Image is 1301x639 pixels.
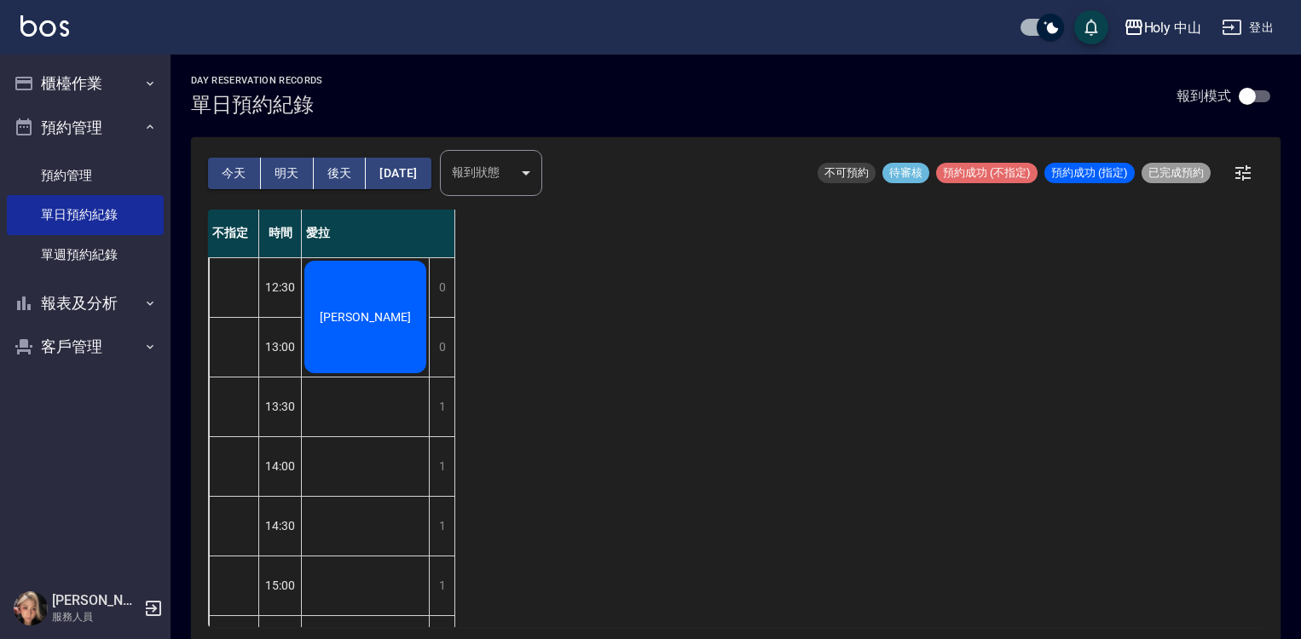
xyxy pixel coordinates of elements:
[7,156,164,195] a: 預約管理
[1142,165,1211,181] span: 已完成預約
[261,158,314,189] button: 明天
[316,310,414,324] span: [PERSON_NAME]
[52,609,139,625] p: 服務人員
[429,497,454,556] div: 1
[7,235,164,274] a: 單週預約紀錄
[7,106,164,150] button: 預約管理
[7,61,164,106] button: 櫃檯作業
[191,93,323,117] h3: 單日預約紀錄
[259,317,302,377] div: 13:00
[882,165,929,181] span: 待審核
[14,591,48,625] img: Person
[191,75,323,86] h2: day Reservation records
[429,556,454,615] div: 1
[20,15,69,37] img: Logo
[259,377,302,436] div: 13:30
[936,165,1038,181] span: 預約成功 (不指定)
[1117,10,1209,45] button: Holy 中山
[302,210,455,257] div: 愛拉
[7,281,164,325] button: 報表及分析
[429,258,454,317] div: 0
[7,325,164,369] button: 客戶管理
[52,592,139,609] h5: [PERSON_NAME]
[259,436,302,496] div: 14:00
[208,210,259,257] div: 不指定
[208,158,261,189] button: 今天
[259,257,302,317] div: 12:30
[259,210,302,257] div: 時間
[7,195,164,234] a: 單日預約紀錄
[1074,10,1108,44] button: save
[818,165,876,181] span: 不可預約
[1044,165,1135,181] span: 預約成功 (指定)
[1144,17,1202,38] div: Holy 中山
[259,556,302,615] div: 15:00
[429,377,454,436] div: 1
[1177,87,1231,105] p: 報到模式
[366,158,431,189] button: [DATE]
[429,318,454,377] div: 0
[314,158,367,189] button: 後天
[1215,12,1281,43] button: 登出
[259,496,302,556] div: 14:30
[429,437,454,496] div: 1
